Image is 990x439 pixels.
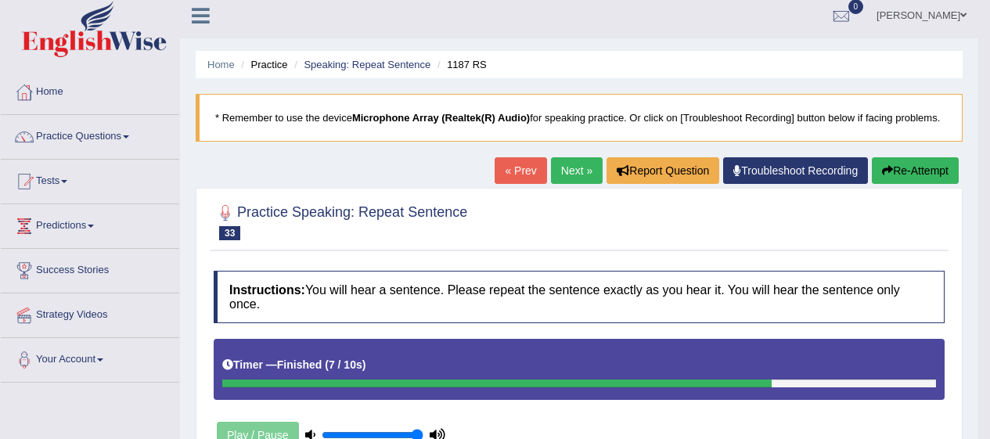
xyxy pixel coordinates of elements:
b: Finished [277,358,322,371]
button: Report Question [607,157,719,184]
span: 33 [219,226,240,240]
a: Home [207,59,235,70]
a: « Prev [495,157,546,184]
a: Practice Questions [1,115,179,154]
a: Next » [551,157,603,184]
a: Your Account [1,338,179,377]
blockquote: * Remember to use the device for speaking practice. Or click on [Troubleshoot Recording] button b... [196,94,963,142]
b: Microphone Array (Realtek(R) Audio) [352,112,530,124]
button: Re-Attempt [872,157,959,184]
li: 1187 RS [434,57,487,72]
b: ( [325,358,329,371]
b: Instructions: [229,283,305,297]
h5: Timer — [222,359,365,371]
a: Speaking: Repeat Sentence [304,59,430,70]
a: Strategy Videos [1,293,179,333]
h4: You will hear a sentence. Please repeat the sentence exactly as you hear it. You will hear the se... [214,271,945,323]
a: Predictions [1,204,179,243]
b: 7 / 10s [329,358,362,371]
a: Success Stories [1,249,179,288]
a: Home [1,70,179,110]
a: Troubleshoot Recording [723,157,868,184]
b: ) [362,358,366,371]
h2: Practice Speaking: Repeat Sentence [214,201,467,240]
li: Practice [237,57,287,72]
a: Tests [1,160,179,199]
